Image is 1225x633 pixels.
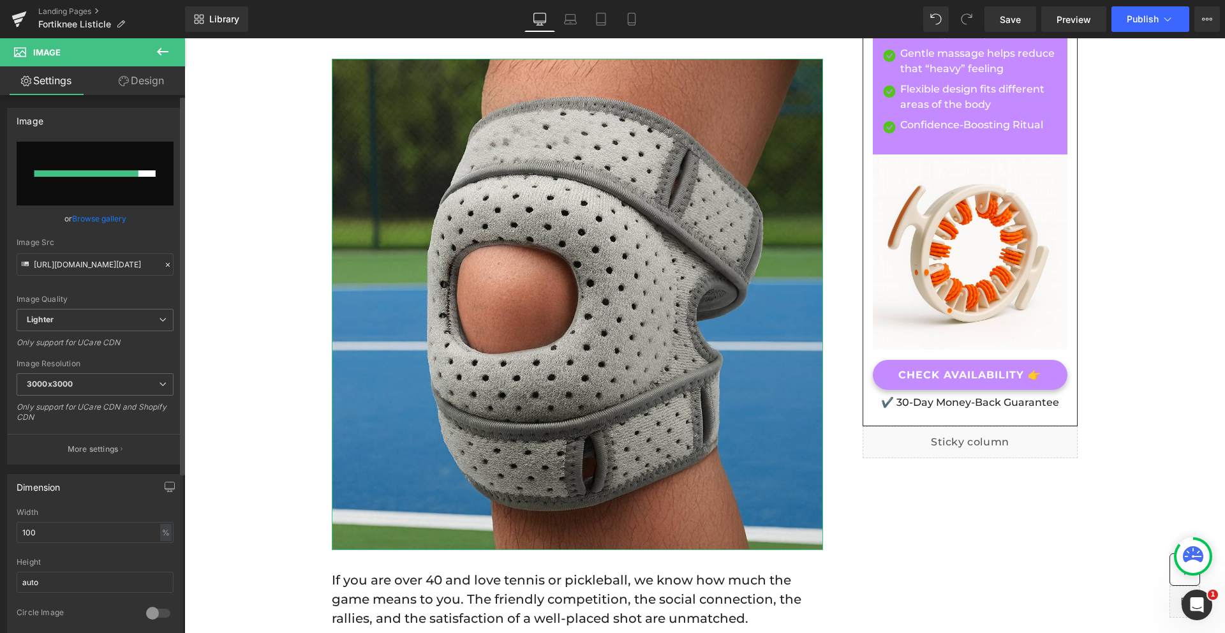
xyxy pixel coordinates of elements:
p: ✔️ 30-Day Money-Back Guarantee [688,357,884,372]
span: Preview [1057,13,1091,26]
div: Only support for UCare CDN [17,338,174,356]
p: Flexible design fits different areas of the body [716,43,874,74]
p: Confidence-Boosting Ritual [716,79,874,94]
p: If you are over 40 and love tennis or pickleball, we know how much the game means to you. The fri... [147,532,639,590]
b: 3000x3000 [27,379,73,389]
p: Gentle massage helps reduce that “heavy” feeling [716,8,874,38]
a: CHECK AVAILABILITY 👉 [688,322,884,352]
a: Mobile [616,6,647,32]
a: Design [95,66,188,95]
a: Preview [1041,6,1106,32]
p: More settings [68,443,119,455]
button: Publish [1111,6,1189,32]
b: Lighter [27,315,54,324]
input: auto [17,572,174,593]
div: Circle Image [17,607,133,621]
div: or [17,212,174,225]
span: Fortiknee Listicle [38,19,111,29]
a: New Library [185,6,248,32]
button: Undo [923,6,949,32]
div: Image Quality [17,295,174,304]
div: Width [17,508,174,517]
div: Image [17,108,43,126]
input: auto [17,522,174,543]
div: Image Resolution [17,359,174,368]
span: Image [33,47,61,57]
div: Only support for UCare CDN and Shopify CDN [17,402,174,431]
span: Publish [1127,14,1159,24]
a: Landing Pages [38,6,185,17]
input: Link [17,253,174,276]
div: Image Src [17,238,174,247]
span: Save [1000,13,1021,26]
iframe: Intercom live chat [1182,590,1212,620]
span: Library [209,13,239,25]
a: Laptop [555,6,586,32]
button: More [1194,6,1220,32]
a: Browse gallery [72,207,126,230]
button: Redo [954,6,979,32]
button: More settings [8,434,182,464]
span: 1 [1208,590,1218,600]
div: Height [17,558,174,567]
a: Tablet [586,6,616,32]
a: Desktop [524,6,555,32]
div: % [160,524,172,541]
div: Dimension [17,475,61,493]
